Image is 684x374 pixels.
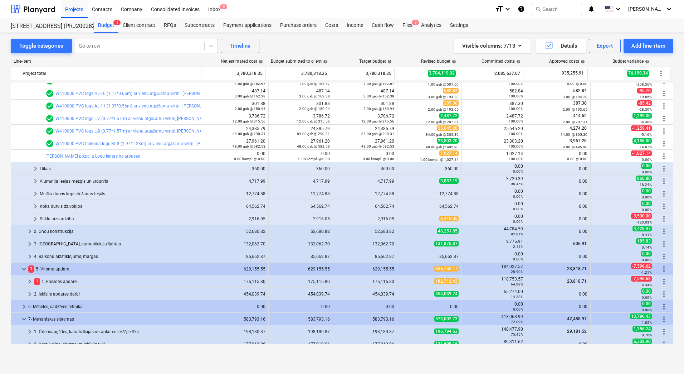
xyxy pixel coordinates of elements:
[207,101,265,111] div: 301.88
[428,107,459,111] small: 2.00 gab @ 193.65
[535,6,541,12] span: search
[439,178,459,184] span: 3,857.19
[421,59,456,64] div: Revised budget
[337,141,343,147] span: edit
[660,139,668,148] span: More actions
[209,103,214,109] span: edit
[641,163,652,169] span: 0.00
[118,18,160,33] div: Client contract
[443,100,459,106] span: 387.30
[297,119,330,123] small: 12.00 gab @ 315.56
[462,41,522,51] div: Visible columns : 7/13
[640,120,652,124] small: 34.30%
[437,125,459,131] span: 25,645.20
[272,114,330,124] div: 3,786.72
[632,138,652,144] span: 4,158.00
[363,82,394,86] small: 1.00 gab @ 162.67
[219,18,276,33] div: Payment applications
[426,120,459,124] small: 12.00 gab @ 207.31
[642,195,652,199] small: 0.00%
[194,103,200,109] span: bar_chart
[207,166,265,171] div: 360.00
[299,82,330,86] small: 1.00 gab @ 162.67
[11,39,72,53] button: Toggle categories
[428,95,459,99] small: 3.00 gab @ 194.28
[420,158,459,162] small: 1.00 kompl. @ 1,027.14
[273,91,279,96] span: edit
[660,127,668,135] span: More actions
[529,151,587,161] div: 0.00
[235,82,265,86] small: 1.00 gab @ 162.67
[359,59,392,64] div: Target budget
[426,133,459,136] small: 84.00 gab @ 305.30
[220,4,227,9] span: 5
[450,59,456,64] span: help
[272,139,330,149] div: 27,961.20
[45,89,54,98] span: Line-item has 1 RFQs
[40,201,201,212] div: Koka durvis dzīvokļos
[614,5,622,13] i: keyboard_arrow_down
[336,166,394,171] div: 360.00
[11,59,202,64] div: Line-item
[439,113,459,119] span: 2,487.72
[465,201,523,211] div: 0.00
[513,220,523,224] small: 0.00%
[207,151,265,161] div: 0.00
[207,216,265,221] div: 2,916.05
[660,327,668,336] span: More actions
[509,94,523,98] small: 100.00%
[272,191,330,196] div: 12,774.88
[632,226,652,231] span: 4,428.97
[20,265,28,273] span: keyboard_arrow_down
[660,277,668,286] span: More actions
[257,59,263,64] span: help
[221,59,263,64] div: Net estimated cost
[233,132,265,136] small: 84.00 gab @ 290.31
[207,179,265,184] div: 4,717.99
[235,107,265,111] small: 2.00 gab @ 150.94
[402,141,407,147] span: edit
[11,23,85,30] div: [STREET_ADDRESS] (PRJ2002826) 2601978
[337,103,343,109] span: edit
[660,164,668,173] span: More actions
[398,18,417,33] div: Files
[640,145,652,149] small: 14.87%
[402,128,407,134] span: edit
[561,70,585,76] span: 935,255.91
[19,41,63,51] div: Toggle categories
[660,315,668,323] span: More actions
[209,128,214,134] span: edit
[417,18,446,33] a: Analytics
[513,195,523,198] small: 0.00%
[660,177,668,186] span: More actions
[660,190,668,198] span: More actions
[529,216,587,221] div: 0.00
[209,116,214,121] span: edit
[272,126,330,136] div: 24,385.79
[639,107,652,111] small: -28.30%
[567,82,587,86] small: 0.00 @ 0.00
[45,139,54,148] span: Line-item has 1 RFQs
[567,157,587,161] small: 0.00 @ 0.00
[298,157,330,161] small: 0.00 kompl. @ 0.00
[572,113,587,118] span: 414.62
[386,59,392,64] span: help
[55,116,298,121] a: W410000 PVC logs L-7 (0.77*1.57m) ar vienu atgāžamu vērtni, [PERSON_NAME] tonēts ārpusē, iekšpuse...
[465,114,523,124] div: 2,487.72
[402,91,407,96] span: edit
[94,18,118,33] div: Budget
[160,18,180,33] div: RFQs
[660,215,668,223] span: More actions
[45,127,54,135] span: Line-item has 1 RFQs
[660,252,668,261] span: More actions
[439,216,459,221] span: 6,416.05
[572,88,587,93] span: 582.84
[465,139,523,149] div: 23,803.20
[272,101,330,111] div: 301.88
[509,132,523,136] small: 100.00%
[665,5,673,13] i: keyboard_arrow_down
[509,157,523,161] small: 100.00%
[230,41,250,51] div: Timeline
[55,104,304,109] a: W410000 PVC logs AL-11 (1.37*0.56m) ar vienu atgāžamu vērtni, [PERSON_NAME] tonēts ārpusē, iekšpu...
[25,277,34,286] span: keyboard_arrow_right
